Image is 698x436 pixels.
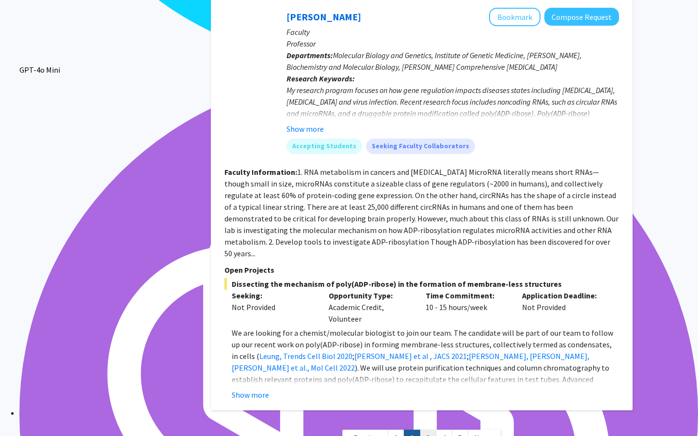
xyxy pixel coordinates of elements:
[224,264,619,276] p: Open Projects
[426,290,508,301] p: Time Commitment:
[286,123,324,135] button: Show more
[354,351,467,361] a: [PERSON_NAME] et al , JACS 2021
[232,389,269,401] button: Show more
[286,38,619,49] p: Professor
[286,11,361,23] a: [PERSON_NAME]
[321,290,418,325] div: Academic Credit, Volunteer
[7,392,41,429] iframe: Chat
[224,278,619,290] span: Dissecting the mechanism of poly(ADP-ribose) in the formation of membrane-less structures
[224,167,619,258] fg-read-more: 1. RNA metabolism in cancers and [MEDICAL_DATA] MicroRNA literally means short RNAs—though small ...
[522,290,604,301] p: Application Deadline:
[224,167,297,177] b: Faculty Information:
[286,139,362,154] mat-chip: Accepting Students
[232,351,589,373] a: [PERSON_NAME], [PERSON_NAME], [PERSON_NAME] et al., Mol Cell 2022
[515,290,612,325] div: Not Provided
[259,351,352,361] a: Leung, Trends Cell Biol 2020
[329,290,411,301] p: Opportunity Type:
[489,8,540,26] button: Add Anthony K. L. Leung to Bookmarks
[286,26,619,38] p: Faculty
[418,290,515,325] div: 10 - 15 hours/week
[286,50,333,60] b: Departments:
[366,139,475,154] mat-chip: Seeking Faculty Collaborators
[544,8,619,26] button: Compose Request to Anthony K. L. Leung
[232,290,314,301] p: Seeking:
[232,301,314,313] div: Not Provided
[286,84,619,189] div: My research program focuses on how gene regulation impacts diseases states including [MEDICAL_DAT...
[286,74,355,83] b: Research Keywords:
[232,327,619,408] p: We are looking for a chemist/molecular biologist to join our team. The candidate will be part of ...
[286,50,582,72] span: Molecular Biology and Genetics, Institute of Genetic Medicine, [PERSON_NAME], Biochemistry and Mo...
